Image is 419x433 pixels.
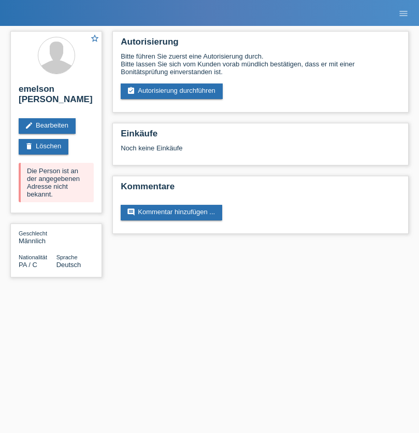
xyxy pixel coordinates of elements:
i: edit [25,121,33,130]
a: star_border [90,34,99,45]
span: Geschlecht [19,230,47,236]
i: menu [398,8,409,19]
div: Noch keine Einkäufe [121,144,400,160]
span: Sprache [56,254,78,260]
span: Deutsch [56,261,81,269]
h2: Einkäufe [121,129,400,144]
div: Männlich [19,229,56,245]
i: comment [127,208,135,216]
i: star_border [90,34,99,43]
a: deleteLöschen [19,139,68,155]
div: Bitte führen Sie zuerst eine Autorisierung durch. Bitte lassen Sie sich vom Kunden vorab mündlich... [121,52,400,76]
span: Nationalität [19,254,47,260]
div: Die Person ist an der angegebenen Adresse nicht bekannt. [19,163,94,202]
h2: Autorisierung [121,37,400,52]
span: Panama / C / 16.07.2021 [19,261,37,269]
i: delete [25,142,33,150]
h2: emelson [PERSON_NAME] [19,84,94,110]
a: commentKommentar hinzufügen ... [121,205,222,220]
h2: Kommentare [121,181,400,197]
a: assignment_turned_inAutorisierung durchführen [121,83,223,99]
a: menu [393,10,414,16]
i: assignment_turned_in [127,87,135,95]
a: editBearbeiten [19,118,76,134]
